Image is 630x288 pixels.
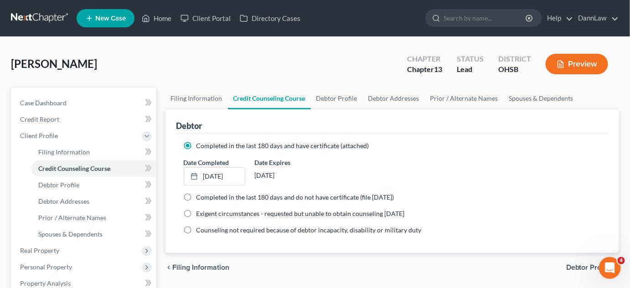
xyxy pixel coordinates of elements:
[11,57,97,70] span: [PERSON_NAME]
[457,64,484,75] div: Lead
[38,181,79,189] span: Debtor Profile
[599,257,621,279] iframe: Intercom live chat
[20,279,71,287] span: Property Analysis
[566,264,619,271] button: Debtor Profile chevron_right
[31,193,156,210] a: Debtor Addresses
[196,193,394,201] span: Completed in the last 180 days and do not have certificate (file [DATE])
[13,95,156,111] a: Case Dashboard
[31,160,156,177] a: Credit Counseling Course
[196,210,405,217] span: Exigent circumstances - requested but unable to obtain counseling [DATE]
[504,87,579,109] a: Spouses & Dependents
[20,247,59,254] span: Real Property
[254,167,316,184] div: [DATE]
[498,64,531,75] div: OHSB
[137,10,176,26] a: Home
[38,230,103,238] span: Spouses & Dependents
[184,158,229,167] label: Date Completed
[196,226,422,234] span: Counseling not required because of debtor incapacity, disability or military duty
[254,158,316,167] label: Date Expires
[31,177,156,193] a: Debtor Profile
[173,264,230,271] span: Filing Information
[407,64,442,75] div: Chapter
[311,87,363,109] a: Debtor Profile
[38,165,110,172] span: Credit Counseling Course
[618,257,625,264] span: 4
[574,10,619,26] a: DannLaw
[363,87,425,109] a: Debtor Addresses
[38,197,89,205] span: Debtor Addresses
[165,264,230,271] button: chevron_left Filing Information
[165,264,173,271] i: chevron_left
[20,263,72,271] span: Personal Property
[165,87,228,109] a: Filing Information
[20,99,67,107] span: Case Dashboard
[196,142,369,149] span: Completed in the last 180 days and have certificate (attached)
[31,210,156,226] a: Prior / Alternate Names
[38,214,106,221] span: Prior / Alternate Names
[566,264,612,271] span: Debtor Profile
[31,144,156,160] a: Filing Information
[20,115,59,123] span: Credit Report
[425,87,504,109] a: Prior / Alternate Names
[13,111,156,128] a: Credit Report
[20,132,58,139] span: Client Profile
[546,54,608,74] button: Preview
[95,15,126,22] span: New Case
[444,10,527,26] input: Search by name...
[176,120,202,131] div: Debtor
[407,54,442,64] div: Chapter
[457,54,484,64] div: Status
[498,54,531,64] div: District
[235,10,305,26] a: Directory Cases
[434,65,442,73] span: 13
[31,226,156,242] a: Spouses & Dependents
[38,148,90,156] span: Filing Information
[176,10,235,26] a: Client Portal
[542,10,573,26] a: Help
[228,87,311,109] a: Credit Counseling Course
[184,168,245,185] a: [DATE]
